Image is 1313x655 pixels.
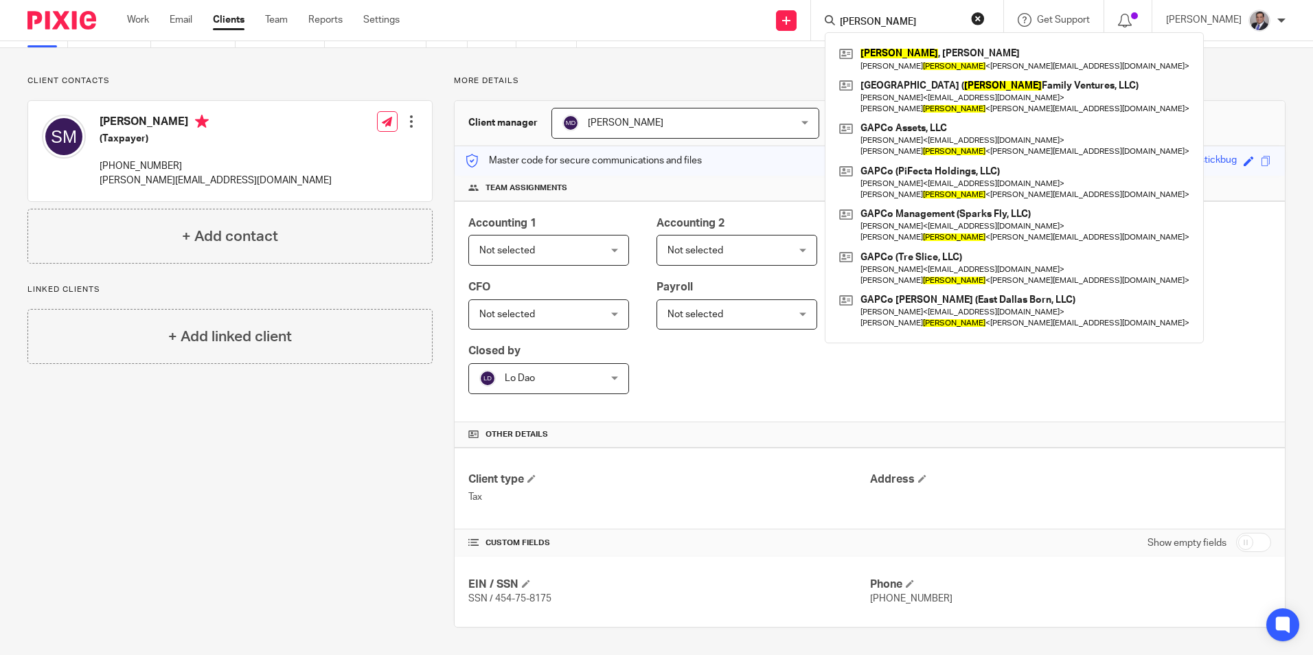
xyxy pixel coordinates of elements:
[479,310,535,319] span: Not selected
[667,246,723,255] span: Not selected
[27,76,433,87] p: Client contacts
[213,13,244,27] a: Clients
[468,490,869,504] p: Tax
[468,281,490,292] span: CFO
[100,159,332,173] p: [PHONE_NUMBER]
[1166,13,1242,27] p: [PERSON_NAME]
[265,13,288,27] a: Team
[100,132,332,146] h5: (Taxpayer)
[468,218,536,229] span: Accounting 1
[100,115,332,132] h4: [PERSON_NAME]
[100,174,332,187] p: [PERSON_NAME][EMAIL_ADDRESS][DOMAIN_NAME]
[168,326,292,347] h4: + Add linked client
[1037,15,1090,25] span: Get Support
[870,472,1271,487] h4: Address
[468,594,551,604] span: SSN / 454-75-8175
[170,13,192,27] a: Email
[363,13,400,27] a: Settings
[838,16,962,29] input: Search
[465,154,702,168] p: Master code for secure communications and files
[870,577,1271,592] h4: Phone
[468,472,869,487] h4: Client type
[454,76,1286,87] p: More details
[42,115,86,159] img: svg%3E
[479,246,535,255] span: Not selected
[486,429,548,440] span: Other details
[971,12,985,25] button: Clear
[667,310,723,319] span: Not selected
[656,218,724,229] span: Accounting 2
[308,13,343,27] a: Reports
[479,370,496,387] img: svg%3E
[195,115,209,128] i: Primary
[588,118,663,128] span: [PERSON_NAME]
[870,594,952,604] span: [PHONE_NUMBER]
[1248,10,1270,32] img: thumbnail_IMG_0720.jpg
[468,116,538,130] h3: Client manager
[656,281,693,292] span: Payroll
[1148,536,1226,550] label: Show empty fields
[486,183,567,194] span: Team assignments
[468,577,869,592] h4: EIN / SSN
[127,13,149,27] a: Work
[27,284,433,295] p: Linked clients
[182,226,278,247] h4: + Add contact
[468,538,869,549] h4: CUSTOM FIELDS
[505,374,535,383] span: Lo Dao
[27,11,96,30] img: Pixie
[468,345,521,356] span: Closed by
[562,115,579,131] img: svg%3E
